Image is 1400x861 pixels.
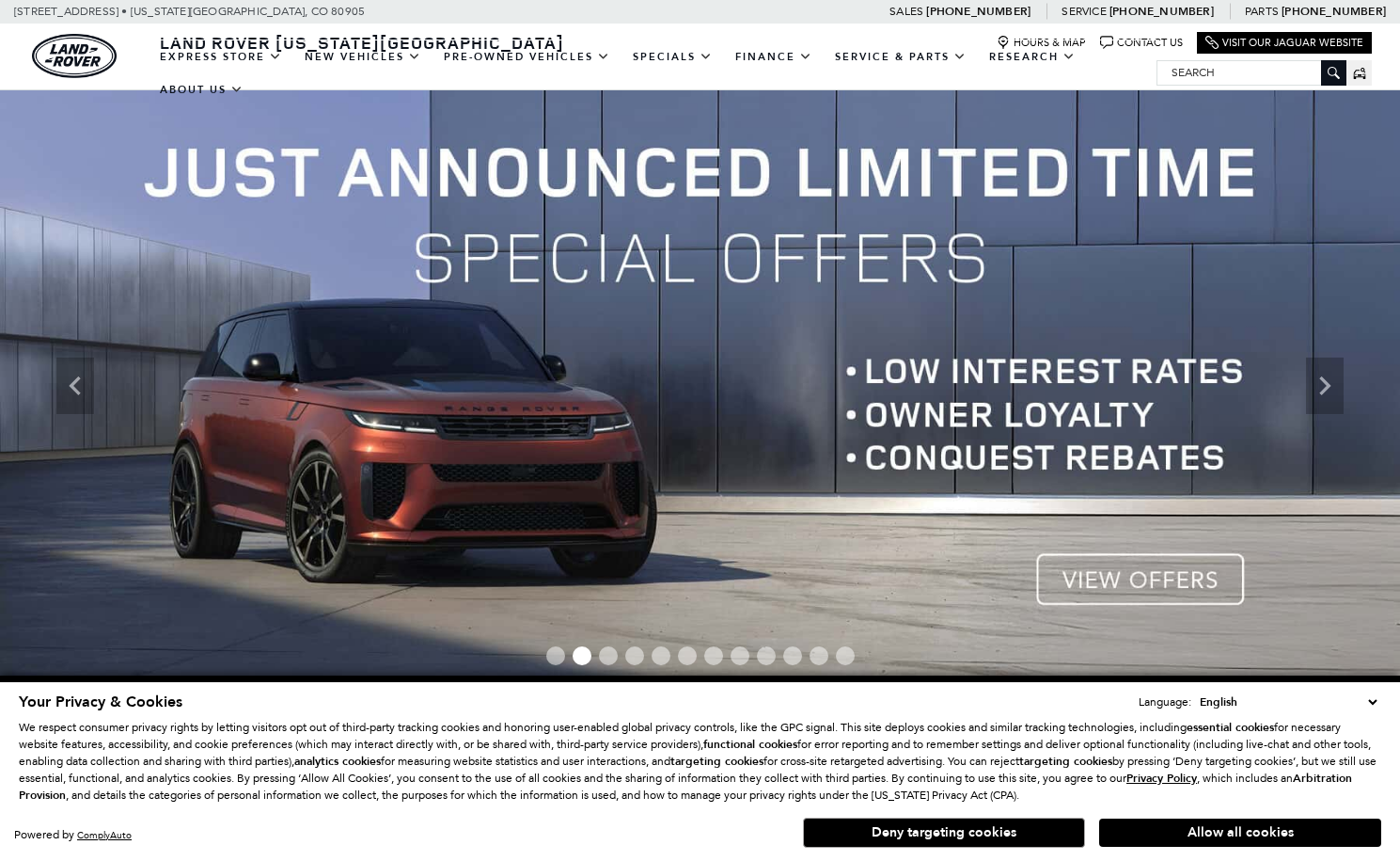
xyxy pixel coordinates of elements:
a: Research [978,40,1087,73]
span: Go to slide 2 [573,646,591,665]
strong: targeting cookies [670,754,763,769]
a: EXPRESS STORE [149,40,293,73]
a: Service & Parts [824,40,978,73]
a: Pre-Owned Vehicles [433,40,621,73]
span: Parts [1245,5,1279,18]
span: Go to slide 3 [599,646,618,665]
span: Go to slide 1 [546,646,565,665]
a: Privacy Policy [1126,772,1197,785]
a: Hours & Map [997,36,1086,50]
a: [STREET_ADDRESS] • [US_STATE][GEOGRAPHIC_DATA], CO 80905 [14,5,365,18]
span: Go to slide 9 [757,646,776,665]
a: Contact Us [1100,36,1183,50]
span: Go to slide 4 [625,646,644,665]
u: Privacy Policy [1126,771,1197,786]
button: Allow all cookies [1099,819,1381,847]
a: Visit Our Jaguar Website [1205,36,1363,50]
a: New Vehicles [293,40,433,73]
span: Go to slide 12 [836,646,855,665]
a: ComplyAuto [77,829,132,841]
img: Land Rover [32,34,117,78]
input: Search [1157,61,1345,84]
span: Go to slide 5 [652,646,670,665]
strong: analytics cookies [294,754,381,769]
strong: functional cookies [703,737,797,752]
a: Specials [621,40,724,73]
a: [PHONE_NUMBER] [1282,4,1386,19]
strong: essential cookies [1187,720,1274,735]
select: Language Select [1195,693,1381,711]
a: About Us [149,73,255,106]
p: We respect consumer privacy rights by letting visitors opt out of third-party tracking cookies an... [19,719,1381,804]
a: [PHONE_NUMBER] [926,4,1030,19]
nav: Main Navigation [149,40,1156,106]
span: Sales [889,5,923,18]
a: Finance [724,40,824,73]
div: Next [1306,358,1344,414]
div: Previous [56,358,94,414]
a: [PHONE_NUMBER] [1109,4,1214,19]
span: Your Privacy & Cookies [19,692,182,712]
span: Go to slide 6 [678,646,697,665]
span: Service [1062,5,1106,18]
div: Powered by [14,829,132,841]
a: land-rover [32,34,117,78]
span: Go to slide 8 [731,646,749,665]
button: Deny targeting cookies [803,818,1085,848]
strong: targeting cookies [1019,754,1112,769]
span: Land Rover [US_STATE][GEOGRAPHIC_DATA] [160,31,564,54]
div: Language: [1139,696,1191,708]
a: Land Rover [US_STATE][GEOGRAPHIC_DATA] [149,31,575,54]
span: Go to slide 11 [810,646,828,665]
span: Go to slide 10 [783,646,802,665]
span: Go to slide 7 [704,646,723,665]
